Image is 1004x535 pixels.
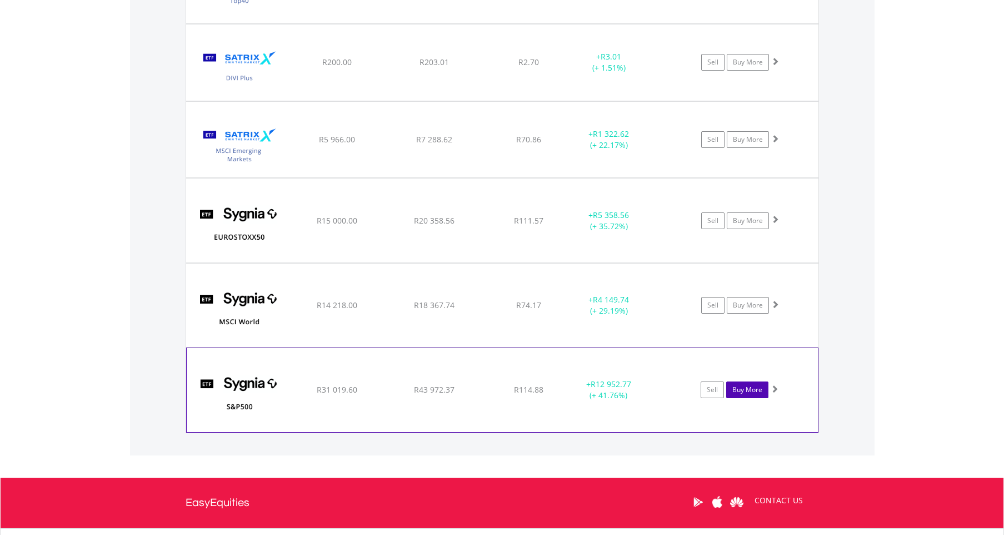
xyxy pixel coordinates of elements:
[593,294,629,305] span: R4 149.74
[727,485,747,519] a: Huawei
[708,485,727,519] a: Apple
[747,485,811,516] a: CONTACT US
[192,278,287,344] img: TFSA.SYGWD.png
[567,128,651,151] div: + (+ 22.17%)
[701,212,725,229] a: Sell
[727,54,769,71] a: Buy More
[567,379,650,401] div: + (+ 41.76%)
[516,300,541,310] span: R74.17
[192,38,287,98] img: TFSA.STXDIV.png
[701,131,725,148] a: Sell
[593,128,629,139] span: R1 322.62
[518,57,539,67] span: R2.70
[192,116,287,175] img: TFSA.STXEMG.png
[593,210,629,220] span: R5 358.56
[727,131,769,148] a: Buy More
[591,379,631,389] span: R12 952.77
[414,384,454,395] span: R43 972.37
[322,57,352,67] span: R200.00
[192,362,288,429] img: TFSA.SYG500.png
[701,297,725,314] a: Sell
[567,210,651,232] div: + (+ 35.72%)
[727,212,769,229] a: Buy More
[726,382,768,398] a: Buy More
[567,294,651,316] div: + (+ 29.19%)
[701,54,725,71] a: Sell
[416,134,452,145] span: R7 288.62
[419,57,449,67] span: R203.01
[192,192,287,259] img: TFSA.SYGEU.png
[516,134,541,145] span: R70.86
[319,134,355,145] span: R5 966.00
[688,485,708,519] a: Google Play
[317,300,357,310] span: R14 218.00
[414,300,454,310] span: R18 367.74
[601,51,621,62] span: R3.01
[514,215,543,226] span: R111.57
[701,382,724,398] a: Sell
[414,215,454,226] span: R20 358.56
[514,384,543,395] span: R114.88
[317,215,357,226] span: R15 000.00
[567,51,651,73] div: + (+ 1.51%)
[317,384,357,395] span: R31 019.60
[186,478,249,528] a: EasyEquities
[727,297,769,314] a: Buy More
